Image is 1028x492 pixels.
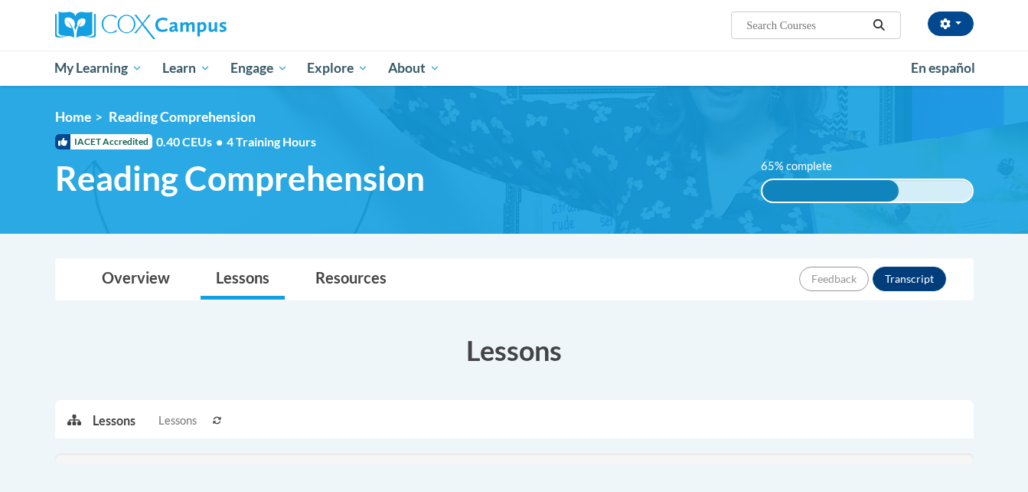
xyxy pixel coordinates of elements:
[873,267,946,291] button: Transcript
[230,59,288,77] span: Engage
[901,52,985,84] a: En español
[86,259,185,300] a: Overview
[745,16,867,34] input: Search Courses
[216,134,223,149] span: •
[32,51,997,86] div: Main menu
[300,259,402,300] a: Resources
[93,412,135,429] p: Lessons
[55,331,974,369] h3: Lessons
[220,51,298,86] a: Engage
[201,259,285,300] a: Lessons
[388,59,440,77] span: About
[307,59,368,77] span: Explore
[54,59,142,77] span: My Learning
[158,412,197,429] span: Lessons
[109,109,256,125] span: Reading Comprehension
[152,51,220,86] a: Learn
[162,59,210,77] span: Learn
[45,51,153,86] a: My Learning
[55,11,346,39] a: Cox Campus
[55,134,152,149] span: IACET Accredited
[911,60,975,76] span: En español
[378,51,450,86] a: About
[156,133,227,150] span: 0.40 CEUs
[55,158,425,198] span: Reading Comprehension
[55,109,91,125] a: Home
[55,11,227,39] img: Cox Campus
[297,51,378,86] a: Explore
[867,16,890,34] button: Search
[762,180,899,202] div: 65% complete
[761,158,849,175] label: 65% complete
[799,267,869,291] button: Feedback
[928,11,974,36] button: Account Settings
[227,134,316,149] span: 4 Training Hours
